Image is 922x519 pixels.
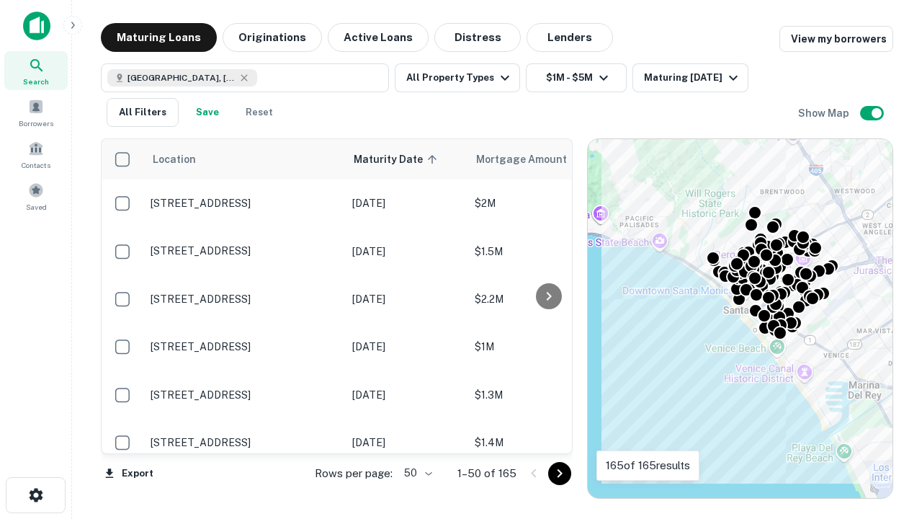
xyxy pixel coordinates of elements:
a: View my borrowers [779,26,893,52]
button: $1M - $5M [526,63,627,92]
span: Contacts [22,159,50,171]
p: [DATE] [352,195,460,211]
button: Maturing Loans [101,23,217,52]
p: [DATE] [352,291,460,307]
a: Search [4,51,68,90]
p: [STREET_ADDRESS] [151,389,338,402]
button: Save your search to get updates of matches that match your search criteria. [184,98,230,127]
a: Contacts [4,135,68,174]
span: Search [23,76,49,87]
p: 1–50 of 165 [457,465,516,482]
p: Rows per page: [315,465,393,482]
p: [DATE] [352,435,460,451]
p: [STREET_ADDRESS] [151,436,338,449]
p: $1.4M [475,435,619,451]
span: Maturity Date [354,151,442,168]
span: Borrowers [19,117,53,129]
a: Saved [4,177,68,216]
button: Originations [223,23,322,52]
img: capitalize-icon.png [23,12,50,40]
p: [DATE] [352,244,460,259]
span: Saved [26,201,47,213]
iframe: Chat Widget [850,404,922,473]
p: $2M [475,195,619,211]
div: 0 0 [588,139,892,498]
p: $1.5M [475,244,619,259]
button: Lenders [527,23,613,52]
a: Borrowers [4,93,68,132]
button: Reset [236,98,282,127]
p: [DATE] [352,387,460,403]
button: Maturing [DATE] [632,63,748,92]
p: [STREET_ADDRESS] [151,340,338,353]
p: [STREET_ADDRESS] [151,244,338,257]
th: Mortgage Amount [467,139,626,179]
span: [GEOGRAPHIC_DATA], [GEOGRAPHIC_DATA], [GEOGRAPHIC_DATA] [127,71,236,84]
p: [DATE] [352,339,460,355]
h6: Show Map [798,105,851,121]
p: [STREET_ADDRESS] [151,293,338,306]
div: Maturing [DATE] [644,69,742,86]
div: 50 [398,463,434,484]
button: All Property Types [395,63,520,92]
span: Location [152,151,196,168]
span: Mortgage Amount [476,151,586,168]
th: Location [143,139,345,179]
p: [STREET_ADDRESS] [151,197,338,210]
button: Export [101,463,157,484]
button: Go to next page [548,462,571,485]
button: Distress [434,23,521,52]
th: Maturity Date [345,139,467,179]
button: All Filters [107,98,179,127]
p: $1M [475,339,619,355]
button: Active Loans [328,23,429,52]
button: [GEOGRAPHIC_DATA], [GEOGRAPHIC_DATA], [GEOGRAPHIC_DATA] [101,63,389,92]
p: $2.2M [475,291,619,307]
p: $1.3M [475,387,619,403]
p: 165 of 165 results [606,457,690,474]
